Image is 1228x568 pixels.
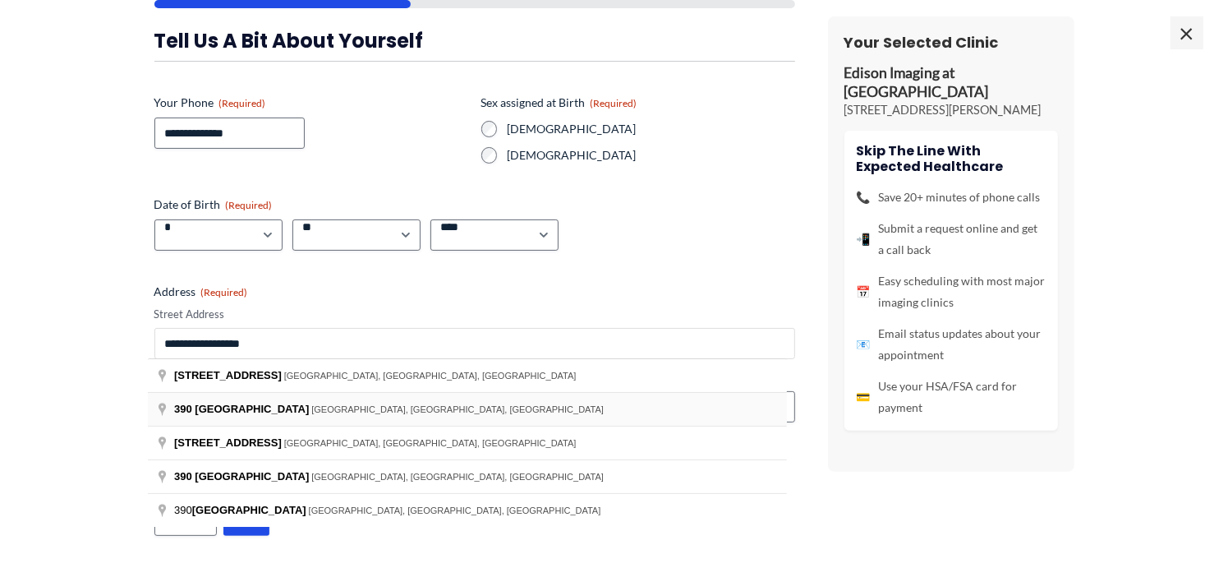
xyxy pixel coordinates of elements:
span: [GEOGRAPHIC_DATA] [195,470,309,483]
label: [DEMOGRAPHIC_DATA] [508,121,795,137]
span: 390 [174,470,192,483]
h4: Skip the line with Expected Healthcare [857,143,1046,174]
li: Save 20+ minutes of phone calls [857,187,1046,208]
span: [GEOGRAPHIC_DATA], [GEOGRAPHIC_DATA], [GEOGRAPHIC_DATA] [284,438,577,448]
h3: Your Selected Clinic [844,33,1058,52]
span: [STREET_ADDRESS] [174,369,282,381]
span: 390 [174,403,192,415]
span: [GEOGRAPHIC_DATA], [GEOGRAPHIC_DATA], [GEOGRAPHIC_DATA] [311,472,604,482]
li: Submit a request online and get a call back [857,218,1046,261]
span: (Required) [591,97,637,109]
span: [GEOGRAPHIC_DATA], [GEOGRAPHIC_DATA], [GEOGRAPHIC_DATA] [309,506,601,515]
span: × [1171,16,1203,49]
label: Your Phone [154,95,468,111]
span: 📅 [857,281,871,302]
legend: Sex assigned at Birth [481,95,637,111]
span: [GEOGRAPHIC_DATA] [192,504,306,516]
span: 📞 [857,187,871,208]
span: 💳 [857,386,871,408]
li: Email status updates about your appointment [857,323,1046,366]
span: [GEOGRAPHIC_DATA], [GEOGRAPHIC_DATA], [GEOGRAPHIC_DATA] [284,371,577,381]
legend: Date of Birth [154,196,273,213]
label: Street Address [154,307,795,322]
span: (Required) [219,97,266,109]
h3: Tell us a bit about yourself [154,28,795,53]
li: Use your HSA/FSA card for payment [857,376,1046,418]
label: [DEMOGRAPHIC_DATA] [508,147,795,164]
p: [STREET_ADDRESS][PERSON_NAME] [844,102,1058,118]
legend: Address [154,284,248,300]
span: (Required) [201,286,248,298]
p: Edison Imaging at [GEOGRAPHIC_DATA] [844,64,1058,102]
span: [GEOGRAPHIC_DATA], [GEOGRAPHIC_DATA], [GEOGRAPHIC_DATA] [311,404,604,414]
span: (Required) [226,199,273,211]
span: 📲 [857,229,871,250]
span: 📧 [857,334,871,355]
span: 390 [174,504,309,516]
span: [GEOGRAPHIC_DATA] [195,403,309,415]
span: [STREET_ADDRESS] [174,436,282,449]
li: Easy scheduling with most major imaging clinics [857,270,1046,313]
